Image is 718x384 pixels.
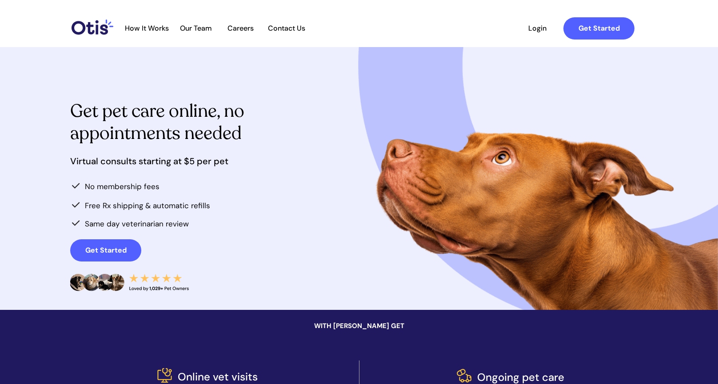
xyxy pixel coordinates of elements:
[314,321,404,330] span: WITH [PERSON_NAME] GET
[178,370,258,384] span: Online vet visits
[219,24,262,33] a: Careers
[563,17,634,40] a: Get Started
[70,239,141,261] a: Get Started
[85,201,210,210] span: Free Rx shipping & automatic refills
[174,24,218,32] span: Our Team
[263,24,310,32] span: Contact Us
[517,17,558,40] a: Login
[120,24,173,32] span: How It Works
[85,182,160,191] span: No membership fees
[70,99,244,145] span: Get pet care online, no appointments needed
[174,24,218,33] a: Our Team
[578,24,620,33] strong: Get Started
[85,245,127,255] strong: Get Started
[70,155,228,167] span: Virtual consults starting at $5 per pet
[219,24,262,32] span: Careers
[85,219,189,229] span: Same day veterinarian review
[517,24,558,32] span: Login
[477,370,564,384] span: Ongoing pet care
[120,24,173,33] a: How It Works
[263,24,310,33] a: Contact Us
